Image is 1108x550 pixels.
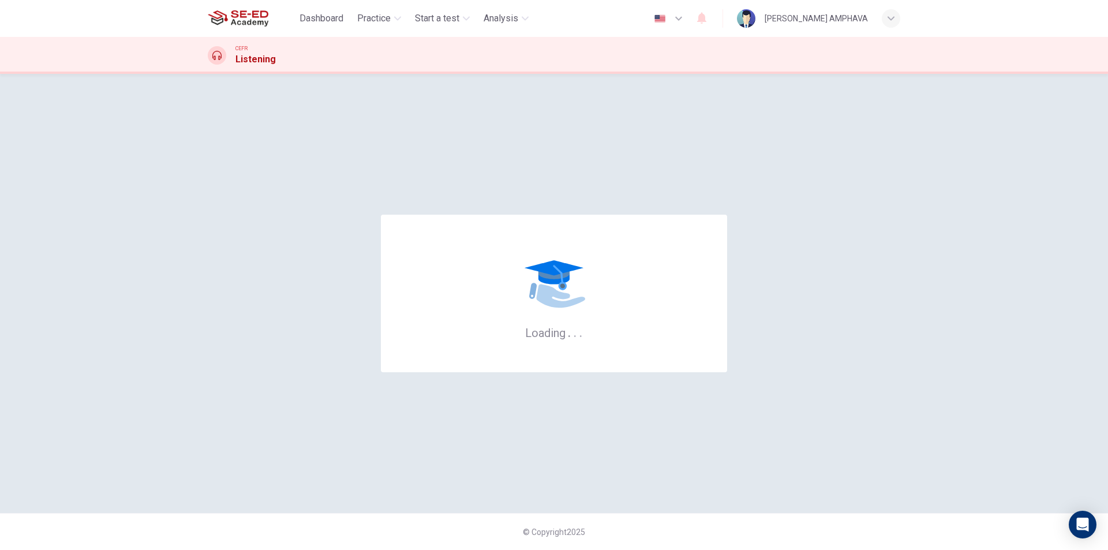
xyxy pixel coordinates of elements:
span: Practice [357,12,391,25]
img: en [653,14,667,23]
button: Practice [353,8,406,29]
button: Dashboard [295,8,348,29]
h6: . [573,322,577,341]
span: © Copyright 2025 [523,527,585,537]
h6: . [579,322,583,341]
img: SE-ED Academy logo [208,7,268,30]
span: Analysis [484,12,518,25]
span: CEFR [235,44,248,53]
div: Open Intercom Messenger [1069,511,1096,538]
h1: Listening [235,53,276,66]
button: Start a test [410,8,474,29]
h6: . [567,322,571,341]
h6: Loading [525,325,583,340]
button: Analysis [479,8,533,29]
img: Profile picture [737,9,755,28]
div: [PERSON_NAME] AMPHAVA [765,12,868,25]
span: Start a test [415,12,459,25]
a: SE-ED Academy logo [208,7,295,30]
span: Dashboard [300,12,343,25]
